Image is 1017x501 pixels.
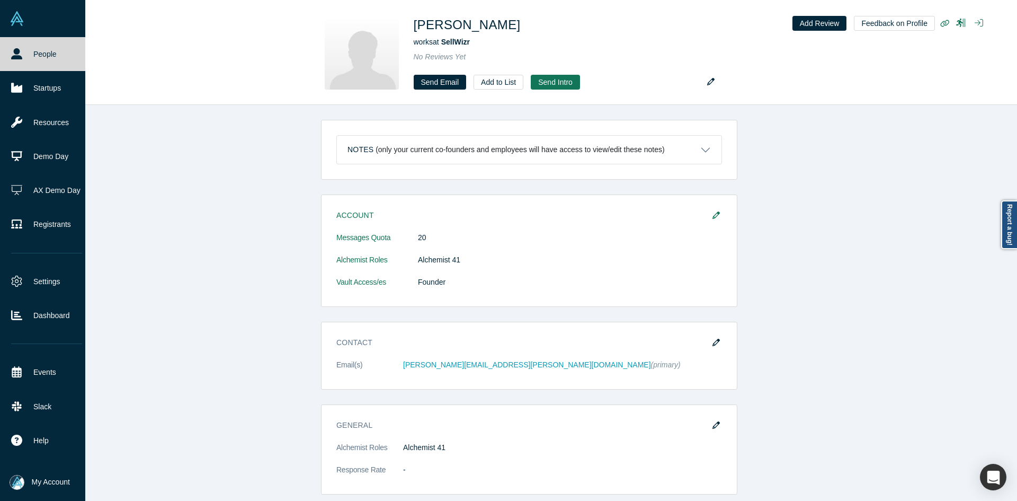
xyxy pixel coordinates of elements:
button: Add to List [474,75,523,90]
a: Report a bug! [1001,200,1017,249]
dt: Alchemist Roles [336,254,418,277]
button: Send Intro [531,75,580,90]
dd: Alchemist 41 [403,442,722,453]
img: Alchemist Vault Logo [10,11,24,26]
span: My Account [32,477,70,488]
button: My Account [10,475,70,490]
h3: Account [336,210,707,221]
h3: Contact [336,337,707,348]
button: Add Review [792,16,847,31]
dd: Founder [418,277,722,288]
dt: Email(s) [336,359,403,382]
a: [PERSON_NAME][EMAIL_ADDRESS][PERSON_NAME][DOMAIN_NAME] [403,361,651,369]
button: Feedback on Profile [854,16,935,31]
dt: Vault Access/es [336,277,418,299]
h3: Notes [347,144,373,155]
span: No Reviews Yet [414,52,466,61]
span: Help [33,435,49,446]
dt: Response Rate [336,464,403,487]
h1: [PERSON_NAME] [414,15,521,34]
dd: 20 [418,232,722,243]
button: Notes (only your current co-founders and employees will have access to view/edit these notes) [337,136,721,164]
p: (only your current co-founders and employees will have access to view/edit these notes) [376,145,665,154]
span: (primary) [651,361,681,369]
a: Send Email [414,75,467,90]
a: SellWizr [441,38,470,46]
img: Anku Chahal's Profile Image [325,15,399,90]
img: Mia Scott's Account [10,475,24,490]
span: works at [414,38,470,46]
dt: Alchemist Roles [336,442,403,464]
dd: - [403,464,722,476]
h3: General [336,420,707,431]
dt: Messages Quota [336,232,418,254]
dd: Alchemist 41 [418,254,722,266]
